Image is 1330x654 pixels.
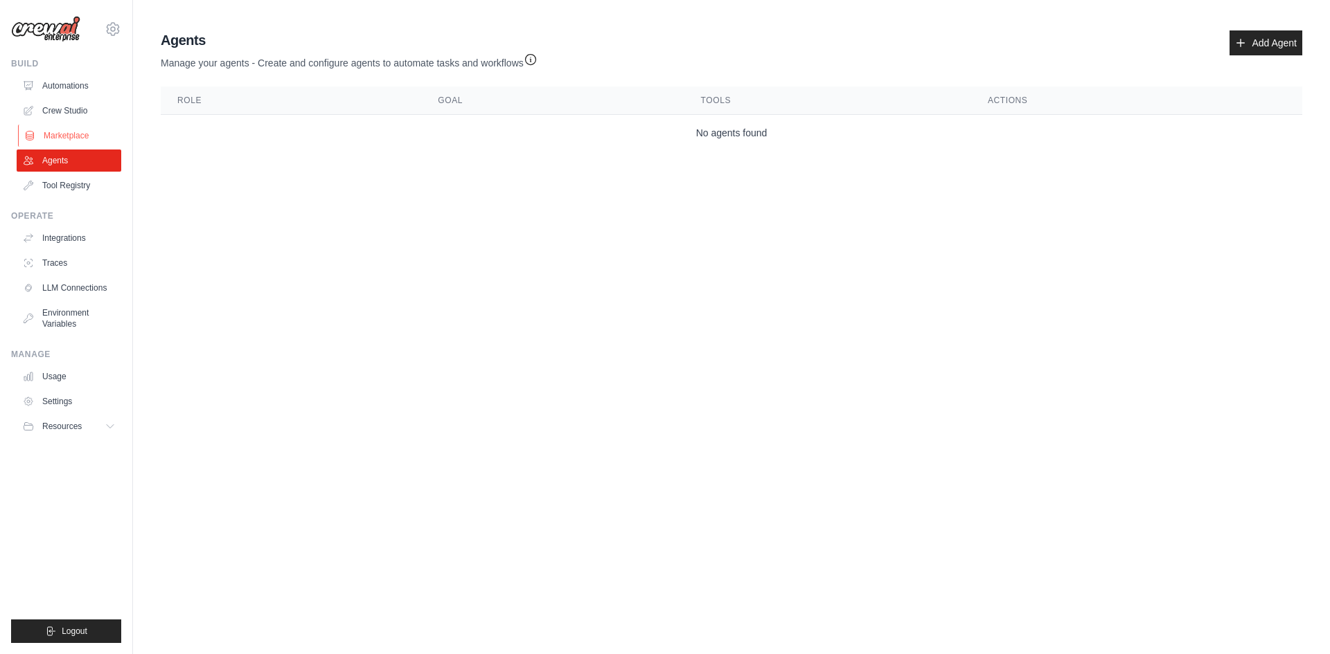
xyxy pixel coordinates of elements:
[42,421,82,432] span: Resources
[17,227,121,249] a: Integrations
[17,174,121,197] a: Tool Registry
[17,277,121,299] a: LLM Connections
[11,619,121,643] button: Logout
[18,125,123,147] a: Marketplace
[971,87,1302,115] th: Actions
[161,87,421,115] th: Role
[17,149,121,172] a: Agents
[62,626,87,637] span: Logout
[11,210,121,221] div: Operate
[17,75,121,97] a: Automations
[17,302,121,335] a: Environment Variables
[17,100,121,122] a: Crew Studio
[161,30,538,50] h2: Agents
[11,16,80,42] img: Logo
[421,87,684,115] th: Goal
[161,50,538,70] p: Manage your agents - Create and configure agents to automate tasks and workflows
[684,87,971,115] th: Tools
[1230,30,1302,55] a: Add Agent
[11,349,121,360] div: Manage
[17,365,121,388] a: Usage
[17,415,121,437] button: Resources
[161,115,1302,152] td: No agents found
[11,58,121,69] div: Build
[17,390,121,412] a: Settings
[17,252,121,274] a: Traces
